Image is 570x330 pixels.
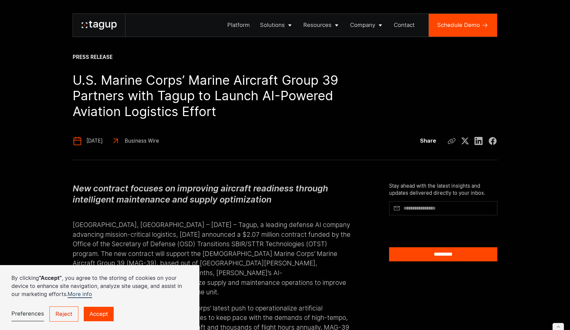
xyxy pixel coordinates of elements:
div: Solutions [260,21,285,29]
p: By clicking , you agree to the storing of cookies on your device to enhance site navigation, anal... [11,274,188,298]
em: New contract focuses on improving aircraft readiness through intelligent maintenance and supply o... [73,183,328,205]
a: Resources [298,14,345,37]
div: Business Wire [125,138,159,145]
div: Contact [394,21,415,29]
div: Company [350,21,375,29]
a: Solutions [255,14,298,37]
div: Schedule Demo [437,21,480,29]
div: Press Release [73,54,113,61]
form: Article Subscribe [389,201,497,262]
a: Preferences [11,307,44,321]
a: Business Wire [111,136,159,146]
a: Schedule Demo [429,14,497,37]
a: Contact [389,14,420,37]
div: Resources [303,21,332,29]
div: Stay ahead with the latest insights and updates delivered directly to your inbox. [389,183,497,197]
div: Platform [227,21,250,29]
div: Share [420,137,436,145]
div: [DATE] [86,138,103,145]
iframe: reCAPTCHA [389,218,461,236]
a: Accept [84,307,114,321]
a: More info [68,291,92,298]
h1: U.S. Marine Corps’ Marine Aircraft Group 39 Partners with Tagup to Launch AI-Powered Aviation Log... [73,72,355,119]
p: [GEOGRAPHIC_DATA], [GEOGRAPHIC_DATA] – [DATE] – Tagup, a leading defense AI company advancing mis... [73,211,355,297]
strong: “Accept” [39,274,62,281]
a: Company [345,14,389,37]
a: Platform [223,14,255,37]
a: Reject [49,306,78,321]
